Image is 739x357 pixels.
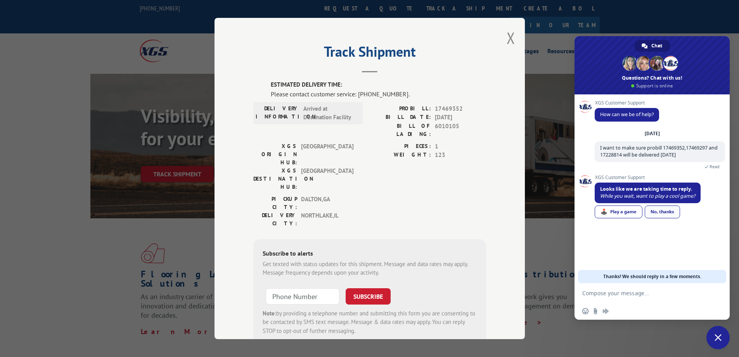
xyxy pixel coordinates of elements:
label: PROBILL: [370,104,431,113]
span: XGS Customer Support [595,100,659,106]
span: 123 [435,151,486,160]
button: Close modal [507,28,515,48]
span: [GEOGRAPHIC_DATA] [301,167,353,191]
div: Play a game [595,205,642,218]
div: Subscribe to alerts [263,249,477,260]
span: Read [710,164,720,169]
span: [DATE] [435,113,486,122]
label: DELIVERY INFORMATION: [256,104,299,122]
label: WEIGHT: [370,151,431,160]
div: [DATE] [645,131,660,136]
span: XGS Customer Support [595,175,701,180]
div: No, thanks [645,205,680,218]
div: Get texted with status updates for this shipment. Message and data rates may apply. Message frequ... [263,260,477,277]
div: by providing a telephone number and submitting this form you are consenting to be contacted by SM... [263,309,477,336]
label: BILL OF LADING: [370,122,431,138]
label: PICKUP CITY: [253,195,297,211]
textarea: Compose your message... [582,290,705,297]
span: Arrived at Destination Facility [303,104,356,122]
label: DELIVERY CITY: [253,211,297,228]
span: [GEOGRAPHIC_DATA] [301,142,353,167]
label: XGS ORIGIN HUB: [253,142,297,167]
span: 17469352 [435,104,486,113]
h2: Track Shipment [253,46,486,61]
div: Close chat [706,326,730,349]
label: PIECES: [370,142,431,151]
span: Chat [651,40,662,52]
span: Send a file [592,308,599,314]
strong: Note: [263,310,276,317]
span: Insert an emoji [582,308,588,314]
div: Chat [635,40,670,52]
label: XGS DESTINATION HUB: [253,167,297,191]
span: Audio message [602,308,609,314]
span: 🕹️ [601,209,607,215]
input: Phone Number [266,288,339,305]
span: Looks like we are taking time to reply. [600,186,692,192]
label: ESTIMATED DELIVERY TIME: [271,80,486,89]
span: Thanks! We should reply in a few moments. [603,270,701,283]
button: SUBSCRIBE [346,288,391,305]
span: 1 [435,142,486,151]
span: NORTHLAKE , IL [301,211,353,228]
span: While you wait, want to play a cool game? [600,193,695,199]
span: How can we be of help? [600,111,654,118]
span: DALTON , GA [301,195,353,211]
label: BILL DATE: [370,113,431,122]
div: Please contact customer service: [PHONE_NUMBER]. [271,89,486,99]
span: I want to make sure probill 17469352,17469297 and 17228814 will be delivered [DATE] [600,145,718,158]
span: 6010105 [435,122,486,138]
